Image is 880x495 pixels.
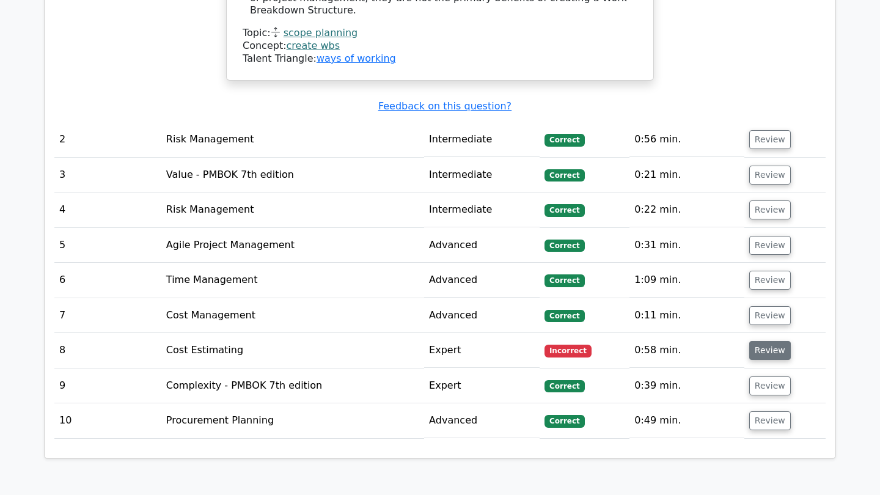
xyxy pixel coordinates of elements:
[629,158,744,193] td: 0:21 min.
[629,333,744,368] td: 0:58 min.
[317,53,396,64] a: ways of working
[544,310,584,322] span: Correct
[54,228,161,263] td: 5
[243,27,637,65] div: Talent Triangle:
[749,130,791,149] button: Review
[54,298,161,333] td: 7
[424,403,540,438] td: Advanced
[749,166,791,185] button: Review
[629,122,744,157] td: 0:56 min.
[629,228,744,263] td: 0:31 min.
[424,193,540,227] td: Intermediate
[749,411,791,430] button: Review
[544,169,584,182] span: Correct
[424,228,540,263] td: Advanced
[161,158,424,193] td: Value - PMBOK 7th edition
[424,263,540,298] td: Advanced
[54,122,161,157] td: 2
[54,158,161,193] td: 3
[629,193,744,227] td: 0:22 min.
[629,263,744,298] td: 1:09 min.
[424,369,540,403] td: Expert
[544,415,584,427] span: Correct
[749,376,791,395] button: Review
[161,263,424,298] td: Time Management
[749,236,791,255] button: Review
[749,341,791,360] button: Review
[378,100,512,112] a: Feedback on this question?
[749,271,791,290] button: Review
[161,193,424,227] td: Risk Management
[629,298,744,333] td: 0:11 min.
[161,298,424,333] td: Cost Management
[544,274,584,287] span: Correct
[544,345,592,357] span: Incorrect
[424,333,540,368] td: Expert
[243,40,637,53] div: Concept:
[284,27,358,38] a: scope planning
[54,403,161,438] td: 10
[424,298,540,333] td: Advanced
[161,403,424,438] td: Procurement Planning
[749,306,791,325] button: Review
[161,369,424,403] td: Complexity - PMBOK 7th edition
[629,403,744,438] td: 0:49 min.
[749,200,791,219] button: Review
[161,333,424,368] td: Cost Estimating
[54,333,161,368] td: 8
[544,240,584,252] span: Correct
[544,134,584,146] span: Correct
[161,228,424,263] td: Agile Project Management
[629,369,744,403] td: 0:39 min.
[243,27,637,40] div: Topic:
[54,369,161,403] td: 9
[544,204,584,216] span: Correct
[54,263,161,298] td: 6
[424,158,540,193] td: Intermediate
[544,380,584,392] span: Correct
[424,122,540,157] td: Intermediate
[54,193,161,227] td: 4
[287,40,340,51] a: create wbs
[161,122,424,157] td: Risk Management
